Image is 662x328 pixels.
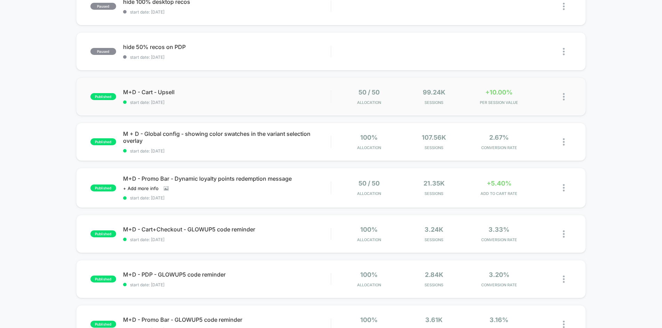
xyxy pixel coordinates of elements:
[487,180,511,187] span: +5.40%
[360,316,378,323] span: 100%
[357,191,381,196] span: Allocation
[563,93,565,100] img: close
[360,226,378,233] span: 100%
[403,282,465,287] span: Sessions
[490,316,508,323] span: 3.16%
[90,276,116,282] span: published
[123,226,331,233] span: M+D - Cart+Checkout - GLOWUP5 code reminder
[123,89,331,96] span: M+D - Cart - Upsell
[123,237,331,242] span: start date: [DATE]
[357,237,381,242] span: Allocation
[123,282,331,287] span: start date: [DATE]
[563,230,565,238] img: close
[123,195,331,200] span: start date: [DATE]
[123,148,331,154] span: start date: [DATE]
[123,100,331,105] span: start date: [DATE]
[123,55,331,60] span: start date: [DATE]
[422,134,446,141] span: 107.56k
[423,89,445,96] span: 99.24k
[357,100,381,105] span: Allocation
[357,282,381,287] span: Allocation
[90,138,116,145] span: published
[468,191,530,196] span: ADD TO CART RATE
[403,145,465,150] span: Sessions
[485,89,512,96] span: +10.00%
[563,48,565,55] img: close
[403,191,465,196] span: Sessions
[90,321,116,328] span: published
[123,130,331,144] span: M + D - Global config - showing color swatches in the variant selection overlay
[563,3,565,10] img: close
[425,226,443,233] span: 3.24k
[468,282,530,287] span: CONVERSION RATE
[425,316,443,323] span: 3.61k
[123,271,331,278] span: M+D - PDP - GLOWUP5 code reminder
[90,48,116,55] span: paused
[489,271,509,278] span: 3.20%
[468,145,530,150] span: CONVERSION RATE
[123,9,331,15] span: start date: [DATE]
[489,134,509,141] span: 2.67%
[563,184,565,191] img: close
[90,93,116,100] span: published
[563,276,565,283] img: close
[123,43,331,50] span: hide 50% recos on PDP
[468,237,530,242] span: CONVERSION RATE
[123,175,331,182] span: M+D - Promo Bar - Dynamic loyalty points redemption message
[358,89,380,96] span: 50 / 50
[360,271,378,278] span: 100%
[123,186,159,191] span: + Add more info
[403,237,465,242] span: Sessions
[360,134,378,141] span: 100%
[123,316,331,323] span: M+D - Promo Bar - GLOWUP5 code reminder
[90,184,116,191] span: published
[563,321,565,328] img: close
[425,271,443,278] span: 2.84k
[423,180,445,187] span: 21.35k
[563,138,565,146] img: close
[357,145,381,150] span: Allocation
[358,180,380,187] span: 50 / 50
[489,226,509,233] span: 3.33%
[90,230,116,237] span: published
[468,100,530,105] span: PER SESSION VALUE
[90,3,116,10] span: paused
[403,100,465,105] span: Sessions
